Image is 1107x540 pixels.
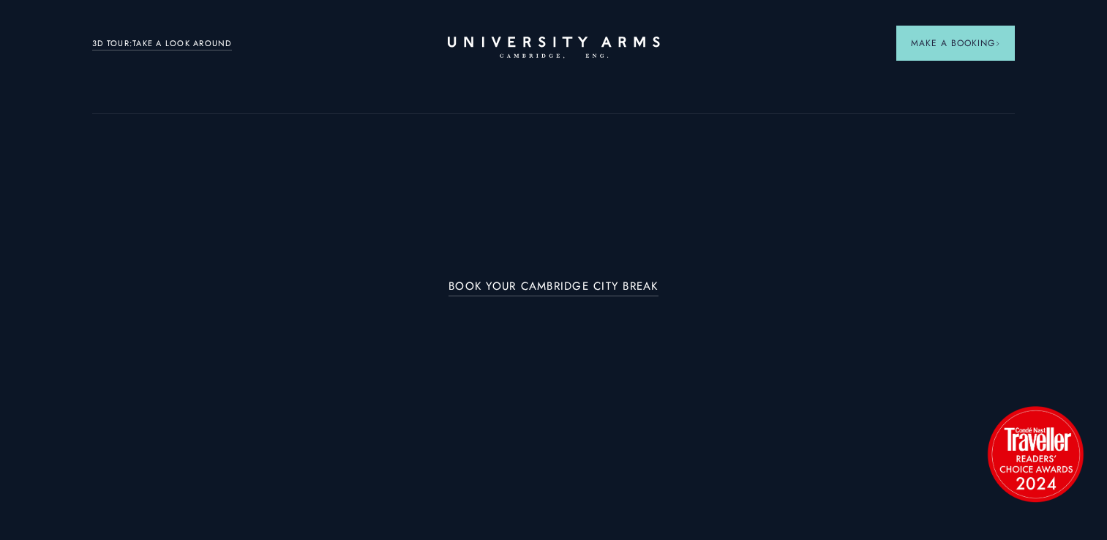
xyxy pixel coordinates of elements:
img: image-2524eff8f0c5d55edbf694693304c4387916dea5-1501x1501-png [980,399,1090,509]
a: BOOK YOUR CAMBRIDGE CITY BREAK [449,280,658,297]
span: Make a Booking [911,37,1000,50]
img: Arrow icon [995,41,1000,46]
a: Home [448,37,660,59]
a: 3D TOUR:TAKE A LOOK AROUND [92,37,232,50]
button: Make a BookingArrow icon [896,26,1015,61]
